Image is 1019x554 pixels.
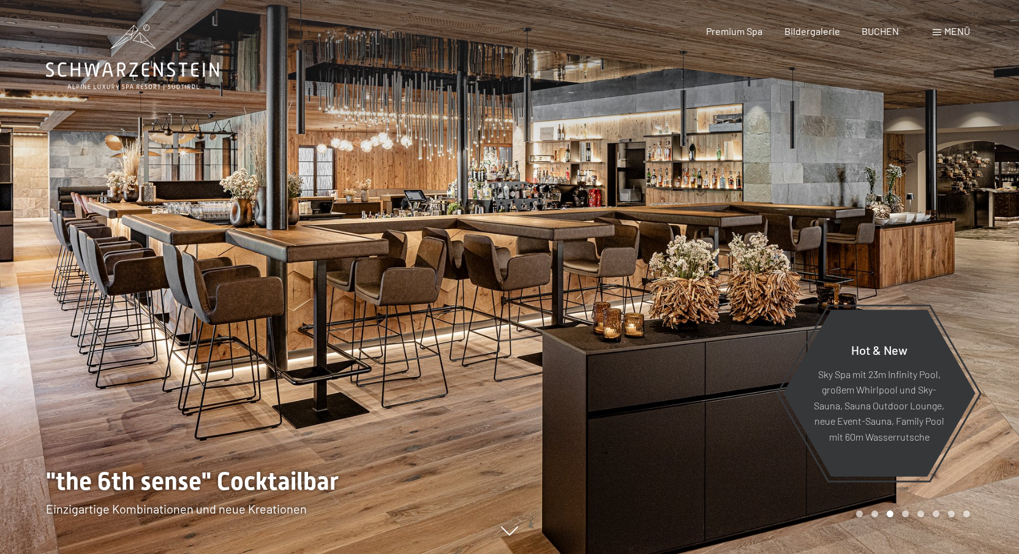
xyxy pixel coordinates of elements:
div: Carousel Page 8 [963,510,970,517]
p: Sky Spa mit 23m Infinity Pool, großem Whirlpool und Sky-Sauna, Sauna Outdoor Lounge, neue Event-S... [813,366,946,444]
div: Carousel Page 1 [856,510,863,517]
div: Carousel Pagination [852,510,970,517]
div: Carousel Page 4 [902,510,909,517]
a: BUCHEN [862,25,899,37]
a: Premium Spa [706,25,762,37]
div: Carousel Page 3 (Current Slide) [887,510,893,517]
span: Menü [944,25,970,37]
span: Hot & New [851,342,908,357]
div: Carousel Page 5 [917,510,924,517]
div: Carousel Page 6 [933,510,939,517]
div: Carousel Page 2 [871,510,878,517]
a: Bildergalerie [784,25,840,37]
div: Carousel Page 7 [948,510,955,517]
a: Hot & New Sky Spa mit 23m Infinity Pool, großem Whirlpool und Sky-Sauna, Sauna Outdoor Lounge, ne... [782,309,976,477]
